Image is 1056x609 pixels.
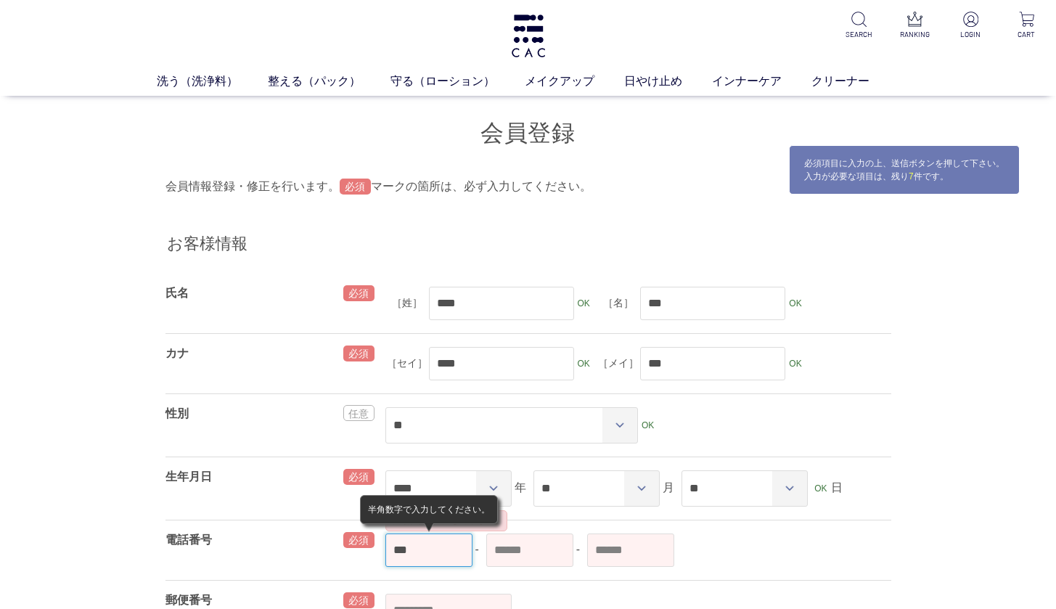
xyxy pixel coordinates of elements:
[785,355,805,372] div: OK
[268,72,390,90] a: 整える（パック）
[811,480,830,497] div: OK
[165,594,212,606] label: 郵便番号
[165,118,891,149] h1: 会員登録
[525,72,624,90] a: メイクアップ
[841,29,877,40] p: SEARCH
[385,356,429,371] label: ［セイ］
[597,356,640,371] label: ［メイ］
[909,171,914,181] span: 7
[165,287,189,299] label: 氏名
[165,470,212,483] label: 生年月日
[157,72,268,90] a: 洗う（洗浄料）
[360,495,498,524] div: 半角数字で入力してください。
[165,347,189,359] label: カナ
[638,417,658,434] div: OK
[390,72,525,90] a: 守る（ローション）
[597,296,640,311] label: ［名］
[1009,29,1044,40] p: CART
[953,29,989,40] p: LOGIN
[574,295,594,312] div: OK
[574,355,594,372] div: OK
[385,481,843,494] span: 年 月 日
[165,407,189,420] label: 性別
[897,12,933,40] a: RANKING
[165,534,212,546] label: 電話番号
[811,72,899,90] a: クリーナー
[841,12,877,40] a: SEARCH
[789,145,1020,195] div: 必須項目に入力の上、送信ボタンを押して下さい。 入力が必要な項目は、残り 件です。
[624,72,712,90] a: 日やけ止め
[953,12,989,40] a: LOGIN
[897,29,933,40] p: RANKING
[385,296,429,311] label: ［姓］
[1009,12,1044,40] a: CART
[712,72,811,90] a: インナーケア
[385,543,678,555] span: - -
[165,178,891,195] p: 会員情報登録・修正を行います。 マークの箇所は、必ず入力してください。
[509,15,547,57] img: logo
[165,232,891,259] p: お客様情報
[785,295,805,312] div: OK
